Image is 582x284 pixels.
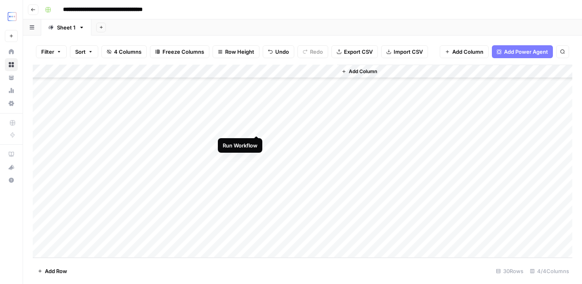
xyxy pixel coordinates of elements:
button: Filter [36,45,67,58]
a: Usage [5,84,18,97]
button: Add Column [440,45,489,58]
button: Undo [263,45,294,58]
span: Sort [75,48,86,56]
div: Sheet 1 [57,23,76,32]
span: Freeze Columns [162,48,204,56]
a: Browse [5,58,18,71]
a: Sheet 1 [41,19,91,36]
a: Settings [5,97,18,110]
button: Redo [297,45,328,58]
div: 4/4 Columns [527,265,572,278]
span: Import CSV [394,48,423,56]
button: Import CSV [381,45,428,58]
span: Add Row [45,267,67,275]
span: Add Power Agent [504,48,548,56]
button: What's new? [5,161,18,174]
button: Add Row [33,265,72,278]
span: Row Height [225,48,254,56]
button: Add Column [338,66,380,77]
span: Filter [41,48,54,56]
div: Run Workflow [223,141,257,149]
img: TripleDart Logo [5,9,19,24]
div: 30 Rows [493,265,527,278]
button: 4 Columns [101,45,147,58]
span: Redo [310,48,323,56]
div: What's new? [5,161,17,173]
a: AirOps Academy [5,148,18,161]
span: Add Column [349,68,377,75]
a: Your Data [5,71,18,84]
span: Undo [275,48,289,56]
button: Add Power Agent [492,45,553,58]
button: Workspace: TripleDart [5,6,18,27]
button: Export CSV [331,45,378,58]
button: Help + Support [5,174,18,187]
span: 4 Columns [114,48,141,56]
button: Row Height [213,45,259,58]
button: Sort [70,45,98,58]
a: Home [5,45,18,58]
button: Freeze Columns [150,45,209,58]
span: Add Column [452,48,483,56]
span: Export CSV [344,48,373,56]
